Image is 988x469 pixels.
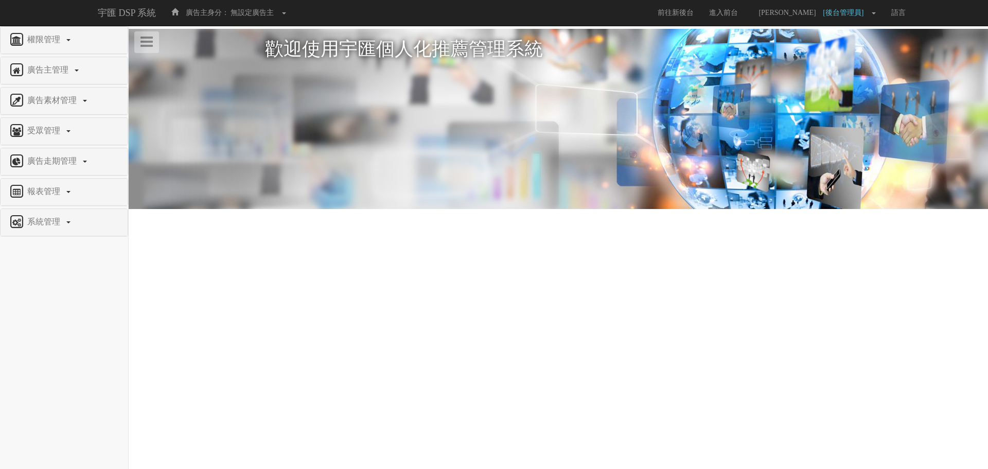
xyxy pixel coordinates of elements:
[8,62,120,79] a: 廣告主管理
[231,9,274,16] span: 無設定廣告主
[823,9,869,16] span: [後台管理員]
[25,126,65,135] span: 受眾管理
[25,187,65,196] span: 報表管理
[8,123,120,140] a: 受眾管理
[25,96,82,105] span: 廣告素材管理
[8,93,120,109] a: 廣告素材管理
[8,214,120,231] a: 系統管理
[8,153,120,170] a: 廣告走期管理
[186,9,229,16] span: 廣告主身分：
[8,32,120,48] a: 權限管理
[8,184,120,200] a: 報表管理
[25,35,65,44] span: 權限管理
[25,157,82,165] span: 廣告走期管理
[753,9,821,16] span: [PERSON_NAME]
[25,65,74,74] span: 廣告主管理
[265,39,852,60] h1: 歡迎使用宇匯個人化推薦管理系統
[25,217,65,226] span: 系統管理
